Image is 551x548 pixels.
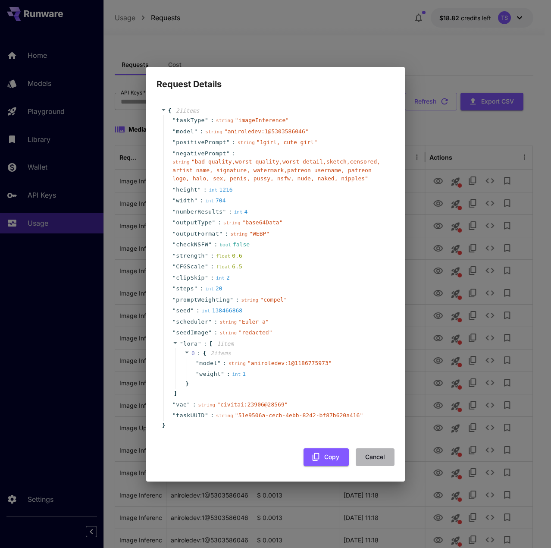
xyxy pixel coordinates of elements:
[176,138,226,147] span: positivePrompt
[304,448,349,466] button: Copy
[172,197,176,204] span: "
[202,306,242,315] div: 138466868
[176,306,190,315] span: seed
[241,297,258,303] span: string
[232,370,246,378] div: 1
[198,402,215,408] span: string
[223,359,226,368] span: :
[194,197,197,204] span: "
[229,361,246,366] span: string
[235,117,289,123] span: " imageInference "
[196,360,199,366] span: "
[176,116,205,125] span: taskType
[208,329,212,336] span: "
[176,127,194,136] span: model
[234,208,248,216] div: 4
[221,371,224,377] span: "
[196,306,200,315] span: :
[230,296,233,303] span: "
[216,264,230,270] span: float
[205,117,208,123] span: "
[205,286,214,292] span: int
[172,263,176,270] span: "
[172,252,176,259] span: "
[203,340,207,348] span: :
[214,318,218,326] span: :
[209,187,217,193] span: int
[205,274,208,281] span: "
[356,448,394,466] button: Cancel
[229,208,232,216] span: :
[216,413,233,419] span: string
[172,389,177,398] span: ]
[232,372,241,377] span: int
[219,319,237,325] span: string
[172,401,176,408] span: "
[184,380,189,388] span: }
[183,340,197,347] span: lora
[205,252,208,259] span: "
[176,252,205,260] span: strength
[176,107,200,114] span: 21 item s
[238,329,272,336] span: " redacted "
[225,230,229,238] span: :
[180,340,183,347] span: "
[217,340,234,347] span: 1 item
[176,208,222,216] span: numberResults
[172,274,176,281] span: "
[235,412,363,419] span: " 51e9506a-cecb-4ebb-8242-bf87b620a416 "
[172,219,176,226] span: "
[205,284,222,293] div: 20
[197,349,200,358] span: :
[176,296,230,304] span: promptWeighting
[227,370,230,378] span: :
[196,371,199,377] span: "
[194,128,197,135] span: "
[216,262,242,271] div: 6.5
[176,328,208,337] span: seedImage
[172,307,176,314] span: "
[216,274,230,282] div: 2
[242,219,283,226] span: " base64Data "
[172,241,176,248] span: "
[168,107,172,115] span: {
[161,421,166,430] span: }
[210,350,231,356] span: 2 item s
[191,307,194,314] span: "
[216,275,225,281] span: int
[210,252,214,260] span: :
[230,231,247,237] span: string
[218,218,221,227] span: :
[209,186,232,194] div: 1216
[210,274,214,282] span: :
[172,150,176,157] span: "
[176,318,208,326] span: scheduler
[216,252,242,260] div: 0.6
[208,318,212,325] span: "
[260,296,287,303] span: " compel "
[172,128,176,135] span: "
[232,138,235,147] span: :
[226,139,230,145] span: "
[249,230,269,237] span: " WEBP "
[247,360,332,366] span: " aniroledev:1@1186775973 "
[200,196,203,205] span: :
[199,370,221,378] span: weight
[176,262,205,271] span: CFGScale
[238,140,255,145] span: string
[193,400,196,409] span: :
[214,240,218,249] span: :
[210,411,214,420] span: :
[205,412,208,419] span: "
[210,262,214,271] span: :
[146,67,405,91] h2: Request Details
[176,196,194,205] span: width
[209,340,213,348] span: [
[219,230,222,237] span: "
[223,208,226,215] span: "
[219,240,250,249] div: false
[172,296,176,303] span: "
[172,318,176,325] span: "
[176,218,212,227] span: outputType
[212,219,216,226] span: "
